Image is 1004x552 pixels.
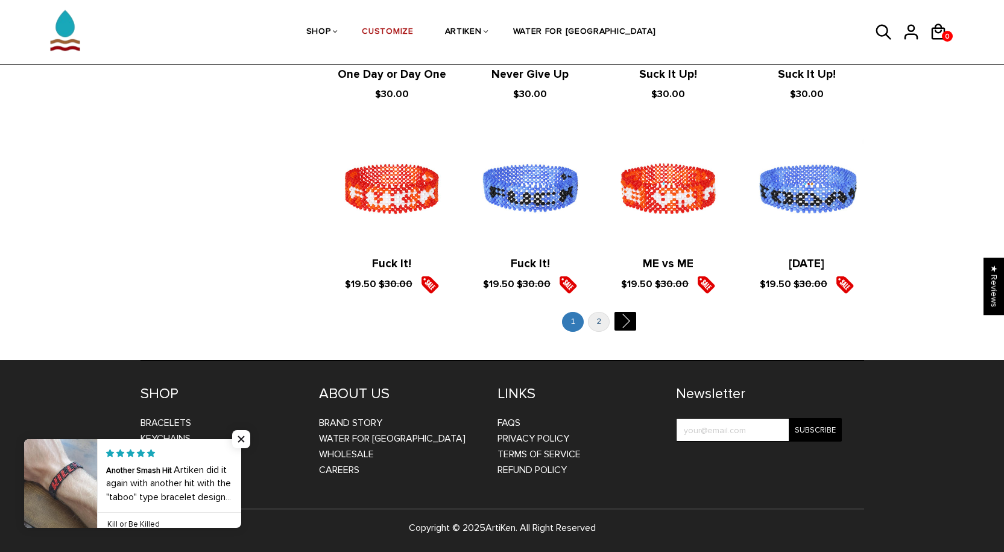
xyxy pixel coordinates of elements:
[421,276,439,294] img: sale5.png
[513,88,547,100] span: $30.00
[140,385,301,403] h4: SHOP
[445,1,482,65] a: ARTIKEN
[643,257,693,271] a: ME vs ME
[621,278,652,290] span: $19.50
[140,520,864,536] p: Copyright © 2025 . All Right Reserved
[676,418,842,442] input: your@email.com
[379,278,412,290] s: $30.00
[319,448,374,460] a: WHOLESALE
[639,68,697,81] a: Suck It Up!
[319,464,359,476] a: CAREERS
[140,433,191,445] a: Keychains
[497,464,567,476] a: Refund Policy
[306,1,331,65] a: SHOP
[562,312,584,332] a: 1
[760,278,791,290] span: $19.50
[614,312,636,331] a: 
[491,68,569,81] a: Never Give Up
[319,433,466,445] a: WATER FOR [GEOGRAPHIC_DATA]
[676,385,842,403] h4: Newsletter
[778,68,836,81] a: Suck It Up!
[794,278,827,290] s: $30.00
[497,433,569,445] a: Privacy Policy
[338,68,446,81] a: One Day or Day One
[232,430,250,448] span: Close popup widget
[497,448,581,460] a: Terms of Service
[483,278,514,290] span: $19.50
[497,385,658,403] h4: LINKS
[588,312,610,332] a: 2
[511,257,550,271] a: Fuck It!
[983,258,1004,315] div: Click to open Judge.me floating reviews tab
[375,88,409,100] span: $30.00
[789,418,842,442] input: Subscribe
[319,385,479,403] h4: ABOUT US
[651,88,685,100] span: $30.00
[559,276,577,294] img: sale5.png
[942,31,953,42] a: 0
[789,257,824,271] a: [DATE]
[362,1,413,65] a: CUSTOMIZE
[485,522,516,534] a: ArtiKen
[697,276,715,294] img: sale5.png
[790,88,824,100] span: $30.00
[140,417,191,429] a: Bracelets
[319,417,382,429] a: BRAND STORY
[836,276,854,294] img: sale5.png
[345,278,376,290] span: $19.50
[942,29,953,44] span: 0
[655,278,689,290] s: $30.00
[513,1,656,65] a: WATER FOR [GEOGRAPHIC_DATA]
[372,257,411,271] a: Fuck It!
[517,278,551,290] s: $30.00
[497,417,520,429] a: FAQs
